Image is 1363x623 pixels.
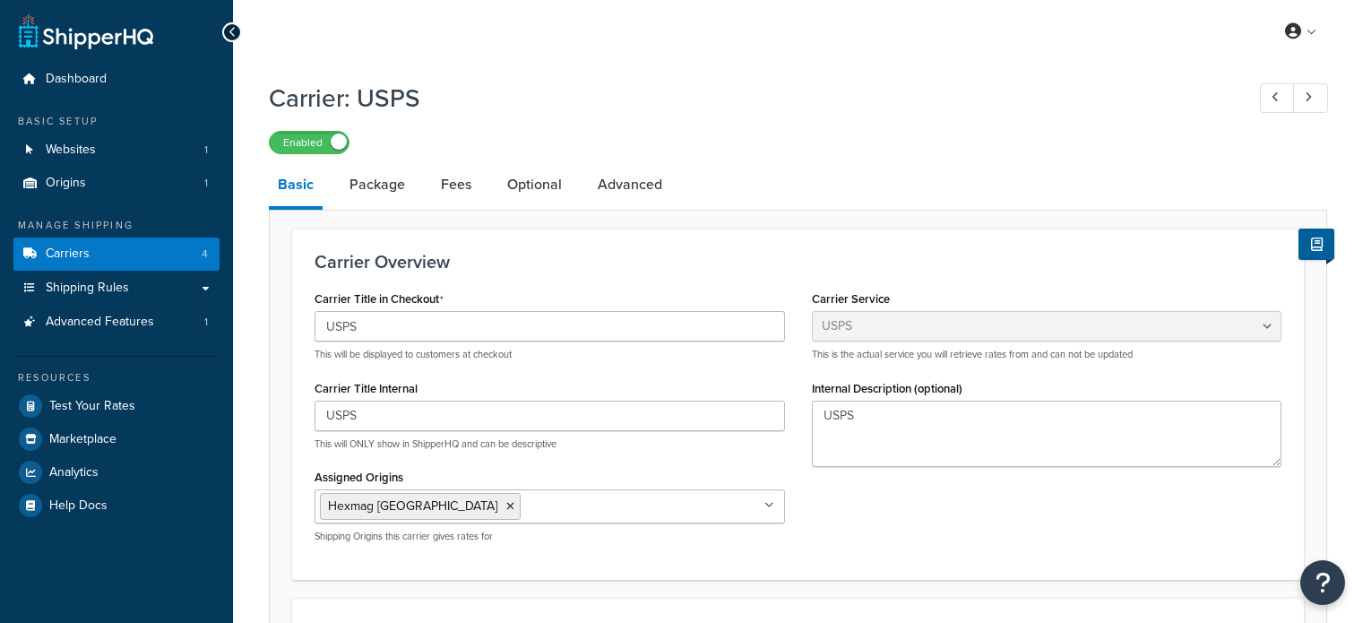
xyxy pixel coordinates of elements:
[269,163,323,210] a: Basic
[1293,83,1328,113] a: Next Record
[13,423,220,455] a: Marketplace
[204,315,208,330] span: 1
[1298,229,1334,260] button: Show Help Docs
[13,218,220,233] div: Manage Shipping
[432,163,480,206] a: Fees
[49,498,108,514] span: Help Docs
[315,382,418,395] label: Carrier Title Internal
[315,252,1281,272] h3: Carrier Overview
[812,382,962,395] label: Internal Description (optional)
[589,163,671,206] a: Advanced
[13,456,220,489] a: Analytics
[315,530,785,543] p: Shipping Origins this carrier gives rates for
[13,489,220,522] a: Help Docs
[49,465,99,480] span: Analytics
[46,176,86,191] span: Origins
[13,238,220,271] li: Carriers
[812,401,1282,467] textarea: USPS
[46,143,96,158] span: Websites
[13,306,220,339] li: Advanced Features
[13,63,220,96] a: Dashboard
[13,390,220,422] a: Test Your Rates
[13,238,220,271] a: Carriers4
[13,167,220,200] li: Origins
[1300,560,1345,605] button: Open Resource Center
[49,399,135,414] span: Test Your Rates
[204,143,208,158] span: 1
[204,176,208,191] span: 1
[315,292,444,307] label: Carrier Title in Checkout
[269,81,1227,116] h1: Carrier: USPS
[270,132,349,153] label: Enabled
[315,437,785,451] p: This will ONLY show in ShipperHQ and can be descriptive
[46,315,154,330] span: Advanced Features
[328,497,497,515] span: Hexmag [GEOGRAPHIC_DATA]
[498,163,571,206] a: Optional
[812,348,1282,361] p: This is the actual service you will retrieve rates from and can not be updated
[49,432,116,447] span: Marketplace
[13,370,220,385] div: Resources
[13,306,220,339] a: Advanced Features1
[202,247,208,262] span: 4
[341,163,414,206] a: Package
[13,134,220,167] li: Websites
[13,134,220,167] a: Websites1
[46,281,129,296] span: Shipping Rules
[13,272,220,305] a: Shipping Rules
[315,471,403,484] label: Assigned Origins
[1260,83,1295,113] a: Previous Record
[812,292,890,306] label: Carrier Service
[13,167,220,200] a: Origins1
[13,114,220,129] div: Basic Setup
[46,72,107,87] span: Dashboard
[315,348,785,361] p: This will be displayed to customers at checkout
[46,247,90,262] span: Carriers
